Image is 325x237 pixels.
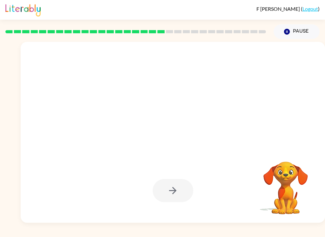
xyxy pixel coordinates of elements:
img: Literably [5,3,41,16]
button: Pause [274,24,320,39]
div: ( ) [256,6,320,12]
a: Logout [302,6,318,12]
video: Your browser must support playing .mp4 files to use Literably. Please try using another browser. [254,152,317,215]
span: F [PERSON_NAME] [256,6,301,12]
